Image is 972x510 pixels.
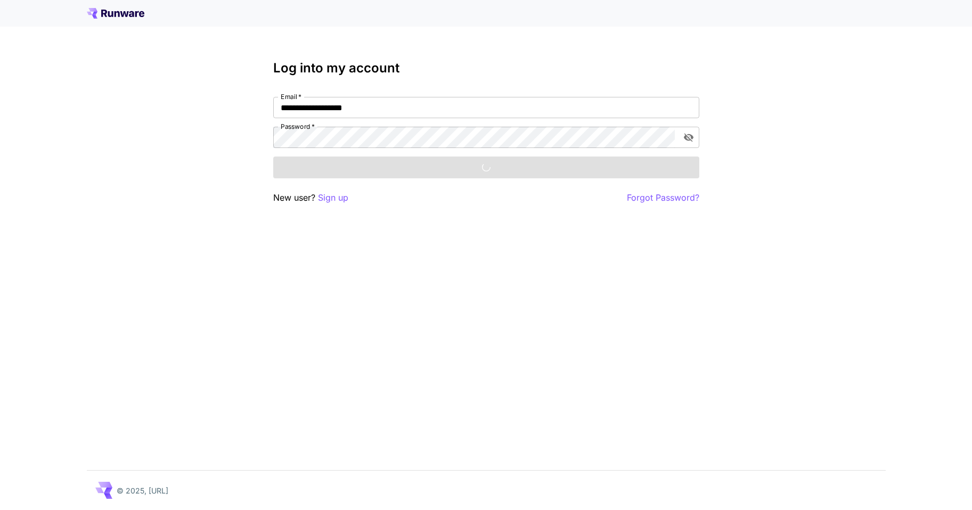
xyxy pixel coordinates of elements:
button: Sign up [318,191,348,204]
label: Email [281,92,301,101]
button: Forgot Password? [627,191,699,204]
p: New user? [273,191,348,204]
p: © 2025, [URL] [117,485,168,496]
h3: Log into my account [273,61,699,76]
label: Password [281,122,315,131]
button: toggle password visibility [679,128,698,147]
